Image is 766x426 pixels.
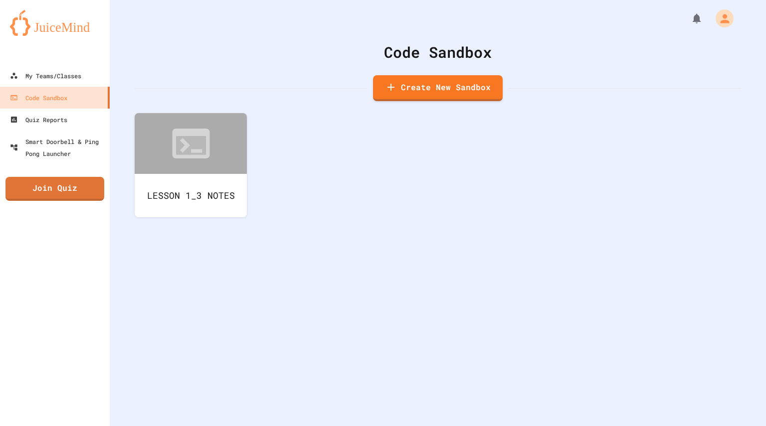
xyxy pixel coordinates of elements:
img: logo-orange.svg [10,10,100,36]
div: My Account [705,7,736,30]
div: Smart Doorbell & Ping Pong Launcher [10,136,106,159]
div: Quiz Reports [10,114,67,126]
div: LESSON 1_3 NOTES [135,174,247,217]
div: Code Sandbox [135,41,741,63]
div: My Teams/Classes [10,70,81,82]
div: Code Sandbox [10,92,67,104]
a: Create New Sandbox [373,75,503,101]
a: LESSON 1_3 NOTES [135,113,247,217]
a: Join Quiz [5,177,104,201]
div: My Notifications [672,10,705,27]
